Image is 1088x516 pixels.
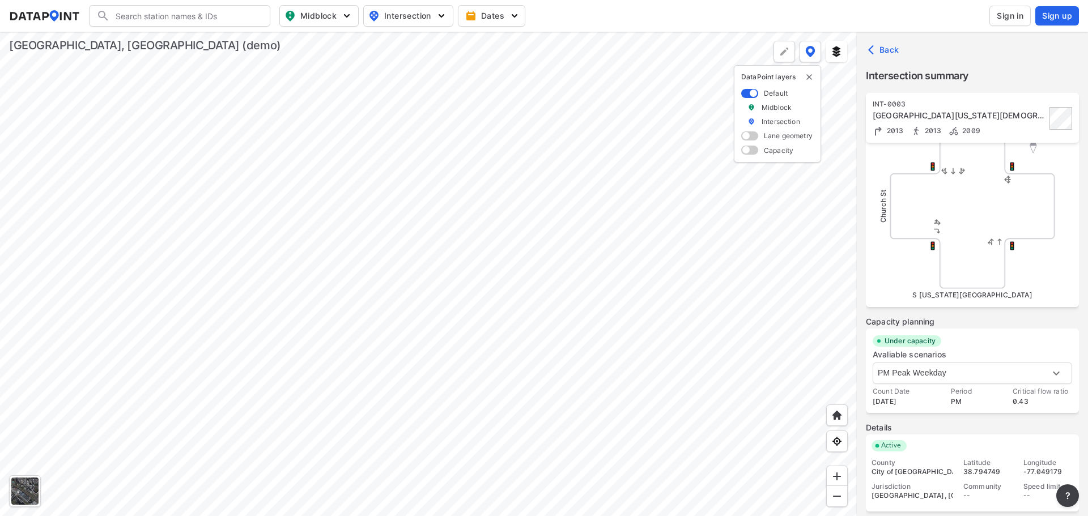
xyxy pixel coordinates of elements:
img: 5YPKRKmlfpI5mqlR8AD95paCi+0kK1fRFDJSaMmawlwaeJcJwk9O2fotCW5ve9gAAAAASUVORK5CYII= [436,10,447,22]
img: 5YPKRKmlfpI5mqlR8AD95paCi+0kK1fRFDJSaMmawlwaeJcJwk9O2fotCW5ve9gAAAAASUVORK5CYII= [509,10,520,22]
img: map_pin_int.54838e6b.svg [367,9,381,23]
img: Pedestrian count [911,125,922,137]
button: Intersection [363,5,453,27]
button: Back [866,41,904,59]
button: Sign in [989,6,1031,26]
span: 2009 [959,126,980,135]
a: Sign up [1033,6,1079,25]
div: Zoom in [826,466,848,487]
button: DataPoint layers [800,41,821,62]
span: Church St [879,190,887,223]
a: Sign in [987,6,1033,26]
label: Lane geometry [764,131,813,140]
button: External layers [826,41,847,62]
label: Avaliable scenarios [873,349,946,359]
img: map_pin_mid.602f9df1.svg [283,9,297,23]
label: Midblock [762,103,792,112]
img: calendar-gold.39a51dde.svg [465,10,477,22]
button: Sign up [1035,6,1079,25]
div: View my location [826,430,848,452]
img: close-external-leyer.3061a1c7.svg [805,73,814,82]
label: Intersection [762,117,800,126]
img: 5YPKRKmlfpI5mqlR8AD95paCi+0kK1fRFDJSaMmawlwaeJcJwk9O2fotCW5ve9gAAAAASUVORK5CYII= [341,10,352,22]
div: 38.794749 [963,467,1013,476]
div: County [872,458,953,467]
img: marker_Midblock.5ba75e30.svg [747,103,755,112]
div: Speed limit [1023,482,1073,491]
label: Default [764,88,788,98]
div: INT-0003 [873,100,1046,109]
span: Intersection [368,9,446,23]
span: Back [870,44,899,56]
label: Capacity planning [866,316,1079,327]
div: City of [GEOGRAPHIC_DATA] [872,467,953,476]
img: layers.ee07997e.svg [831,46,842,57]
div: S Washington St & Church St [873,110,1046,121]
span: Active [877,440,907,451]
p: DataPoint layers [741,73,814,82]
img: ZvzfEJKXnyWIrJytrsY285QMwk63cM6Drc+sIAAAAASUVORK5CYII= [831,471,843,482]
img: Turning count [873,125,884,137]
label: PM [951,397,972,406]
div: -77.049179 [1023,467,1073,476]
button: delete [805,73,814,82]
label: [DATE] [873,397,910,406]
label: Critical flow ratio [1013,387,1068,396]
label: Under capacity [885,336,936,346]
div: -- [1023,491,1073,500]
img: marker_Intersection.6861001b.svg [747,117,755,126]
div: PM Peak Weekday [873,363,1072,384]
label: 0.43 [1013,397,1068,406]
div: [GEOGRAPHIC_DATA], [GEOGRAPHIC_DATA] (demo) [9,37,281,53]
span: 2013 [922,126,942,135]
span: 2013 [884,126,904,135]
img: +Dz8AAAAASUVORK5CYII= [779,46,790,57]
div: Jurisdiction [872,482,953,491]
label: Intersection summary [866,68,1079,84]
div: Toggle basemap [9,475,41,507]
label: Capacity [764,146,793,155]
img: data-point-layers.37681fc9.svg [805,46,815,57]
div: Community [963,482,1013,491]
img: dataPointLogo.9353c09d.svg [9,10,80,22]
span: Dates [467,10,518,22]
img: +XpAUvaXAN7GudzAAAAAElFTkSuQmCC [831,410,843,421]
div: -- [963,491,1013,500]
div: Polygon tool [773,41,795,62]
div: [GEOGRAPHIC_DATA], [GEOGRAPHIC_DATA] [872,491,953,500]
img: zeq5HYn9AnE9l6UmnFLPAAAAAElFTkSuQmCC [831,436,843,447]
label: Count Date [873,387,910,396]
input: Search [110,7,263,25]
span: Sign in [997,10,1023,22]
label: Period [951,387,972,396]
label: Details [866,422,1079,433]
div: Home [826,404,848,426]
button: Midblock [279,5,359,27]
div: Longitude [1023,458,1073,467]
span: Midblock [284,9,351,23]
img: Bicycle count [948,125,959,137]
div: Latitude [963,458,1013,467]
span: Sign up [1042,10,1072,22]
span: ? [1063,489,1072,502]
button: Dates [458,5,525,27]
button: more [1056,484,1079,507]
img: MAAAAAElFTkSuQmCC [831,491,843,502]
div: Zoom out [826,485,848,507]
